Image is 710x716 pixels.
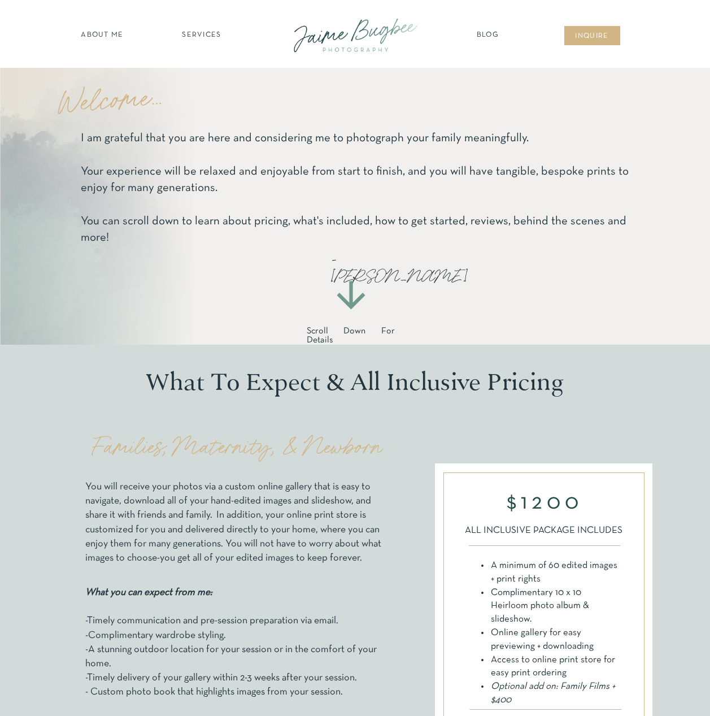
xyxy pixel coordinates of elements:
[490,559,620,586] li: A minimum of 60 edited images + print rights
[78,30,127,41] a: about ME
[482,492,607,514] p: $1200
[329,251,382,271] p: -[PERSON_NAME]
[490,653,620,680] li: Access to online print store for easy print ordering
[85,480,388,569] p: You will receive your photos via a custom online gallery that is easy to navigate, download all o...
[81,130,630,244] p: I am grateful that you are here and considering me to photograph your family meaningfully. Your e...
[491,682,615,704] i: Optional add on: Family Films + $400
[85,588,212,597] b: What you can expect from me:
[142,368,568,404] h2: What To Expect & All Inclusive Pricing
[85,585,388,703] p: -Timely communication and pre-session preparation via email. -Complimentary wardrobe styling. -A ...
[307,327,395,339] p: Scroll Down For Details
[569,31,615,42] a: inqUIre
[56,68,297,123] p: Welcome...
[81,130,630,244] a: I am grateful that you are here and considering me to photograph your family meaningfully.Your ex...
[86,431,388,463] h2: Families, Maternity, & Newborn
[490,626,620,653] li: Online gallery for easy previewing + downloading
[490,586,620,626] li: Complimentary 10 x 10 Heirloom photo album & slideshow.
[474,30,502,41] a: Blog
[459,524,629,539] p: ALL INCLUSIVE PACKAGE INCLUDES
[170,30,234,41] a: SERVICES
